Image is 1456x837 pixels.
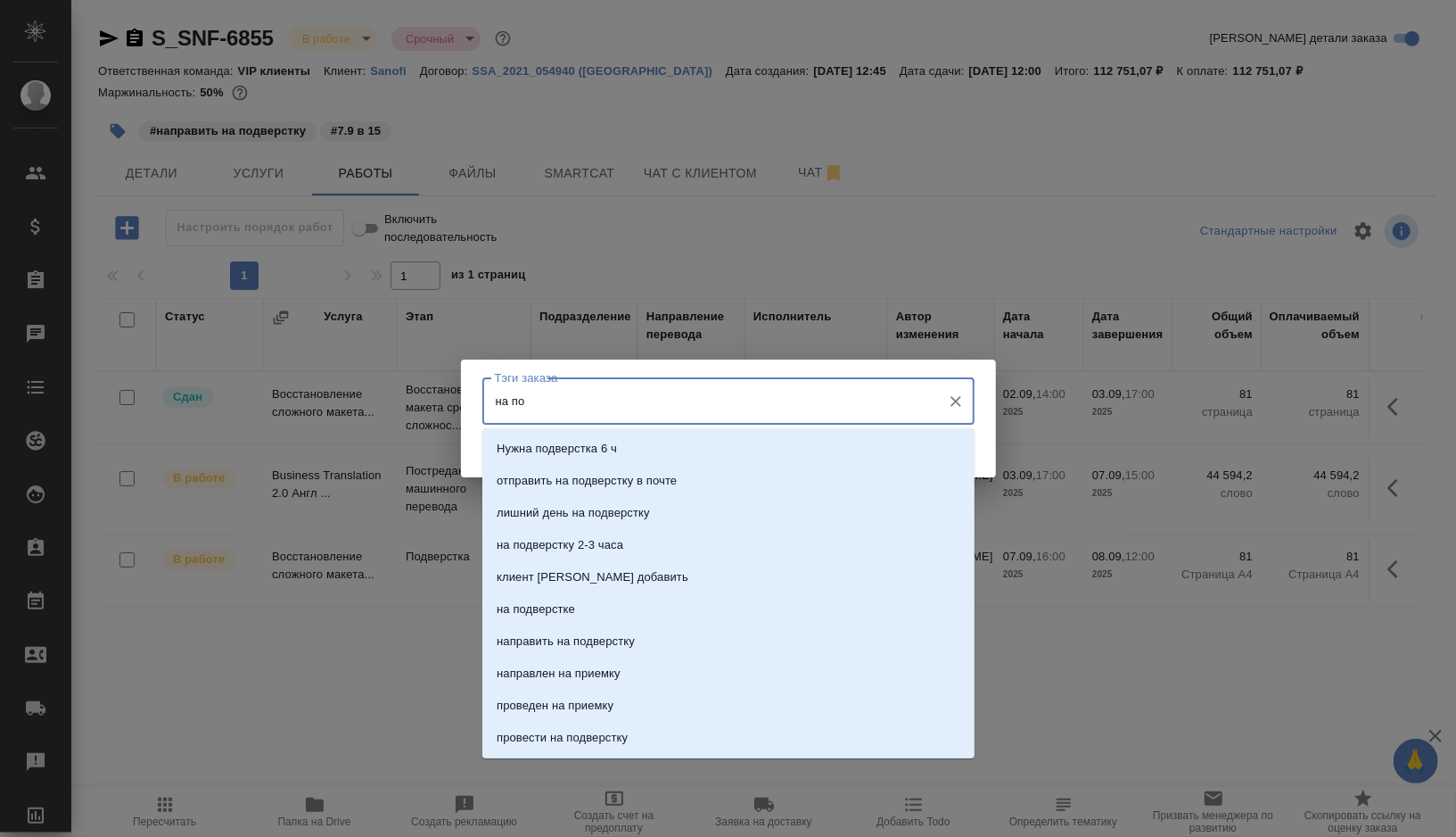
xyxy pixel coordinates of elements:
[497,697,613,715] p: проведен на приемку
[943,389,968,414] button: Очистить
[497,633,635,651] p: направить на подверстку
[497,665,621,683] p: направлен на приемку
[497,440,617,458] p: Нужна подверстка 6 ч
[497,504,650,522] p: лишний день на подверстку
[497,729,628,747] p: провести на подверстку
[497,601,575,618] p: на подверстке
[497,472,677,490] p: отправить на подверстку в почте
[497,536,623,554] p: на подверстку 2-3 часа
[497,568,688,586] p: клиент [PERSON_NAME] добавить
